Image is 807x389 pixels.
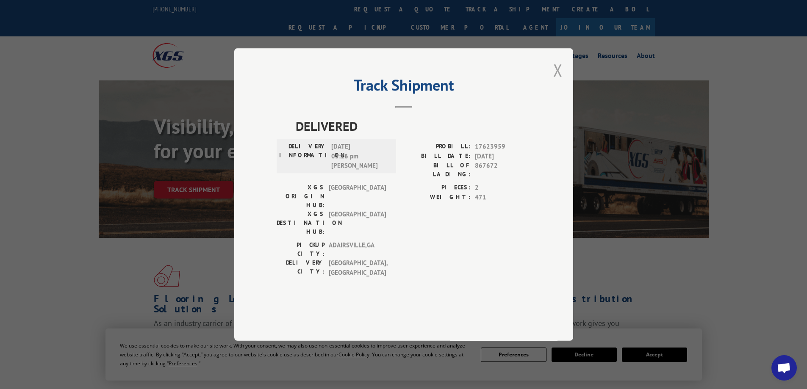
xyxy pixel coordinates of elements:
[404,152,471,161] label: BILL DATE:
[553,59,563,81] button: Close modal
[475,142,531,152] span: 17623959
[475,183,531,193] span: 2
[329,240,386,258] span: ADAIRSVILLE , GA
[404,183,471,193] label: PIECES:
[475,161,531,179] span: 867672
[329,210,386,236] span: [GEOGRAPHIC_DATA]
[277,79,531,95] h2: Track Shipment
[277,258,324,277] label: DELIVERY CITY:
[277,210,324,236] label: XGS DESTINATION HUB:
[329,258,386,277] span: [GEOGRAPHIC_DATA] , [GEOGRAPHIC_DATA]
[771,355,797,381] div: Open chat
[475,193,531,202] span: 471
[404,142,471,152] label: PROBILL:
[329,183,386,210] span: [GEOGRAPHIC_DATA]
[277,240,324,258] label: PICKUP CITY:
[404,161,471,179] label: BILL OF LADING:
[296,116,531,135] span: DELIVERED
[475,152,531,161] span: [DATE]
[279,142,327,171] label: DELIVERY INFORMATION:
[404,193,471,202] label: WEIGHT:
[277,183,324,210] label: XGS ORIGIN HUB:
[331,142,388,171] span: [DATE] 05:16 pm [PERSON_NAME]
